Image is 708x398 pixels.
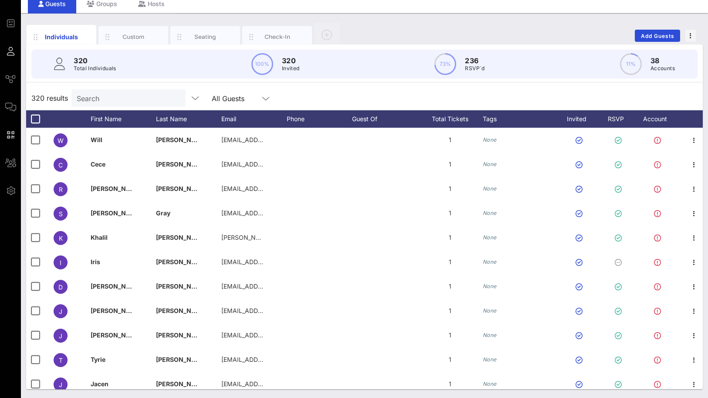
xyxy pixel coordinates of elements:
[221,282,326,290] span: [EMAIL_ADDRESS][DOMAIN_NAME]
[91,380,108,388] span: Jacen
[221,136,326,143] span: [EMAIL_ADDRESS][DOMAIN_NAME]
[417,225,483,250] div: 1
[417,372,483,396] div: 1
[221,110,287,128] div: Email
[483,381,497,387] i: None
[91,258,100,265] span: Iris
[221,258,326,265] span: [EMAIL_ADDRESS][DOMAIN_NAME]
[650,64,675,73] p: Accounts
[417,299,483,323] div: 1
[483,161,497,167] i: None
[59,357,63,364] span: T
[483,283,497,289] i: None
[156,136,207,143] span: [PERSON_NAME]
[417,110,483,128] div: Total Tickets
[417,128,483,152] div: 1
[59,308,62,315] span: J
[417,201,483,225] div: 1
[417,152,483,177] div: 1
[282,55,300,66] p: 320
[156,160,207,168] span: [PERSON_NAME]
[156,185,207,192] span: [PERSON_NAME]
[91,110,156,128] div: First Name
[221,356,376,363] span: [EMAIL_ADDRESS][PERSON_NAME][DOMAIN_NAME]
[465,64,484,73] p: RSVP`d
[59,235,63,242] span: K
[156,356,207,363] span: [PERSON_NAME]
[42,32,81,41] div: Individuals
[91,307,142,314] span: [PERSON_NAME]
[352,110,417,128] div: Guest Of
[91,356,105,363] span: Tyrie
[91,160,105,168] span: Cece
[465,55,484,66] p: 236
[91,282,142,290] span: [PERSON_NAME]
[59,186,63,193] span: R
[58,137,64,144] span: W
[59,332,62,340] span: J
[417,250,483,274] div: 1
[156,234,207,241] span: [PERSON_NAME]
[207,89,276,107] div: All Guests
[91,234,108,241] span: Khalil
[31,93,68,103] span: 320 results
[91,136,102,143] span: Will
[59,210,63,218] span: S
[483,307,497,314] i: None
[91,331,142,339] span: [PERSON_NAME]
[417,177,483,201] div: 1
[221,380,326,388] span: [EMAIL_ADDRESS][DOMAIN_NAME]
[483,185,497,192] i: None
[635,30,680,42] button: Add Guests
[483,356,497,363] i: None
[156,282,207,290] span: [PERSON_NAME]
[417,323,483,347] div: 1
[114,33,153,41] div: Custom
[59,381,62,388] span: J
[212,95,244,102] div: All Guests
[650,55,675,66] p: 38
[483,234,497,241] i: None
[221,234,376,241] span: [PERSON_NAME][EMAIL_ADDRESS][DOMAIN_NAME]
[221,160,326,168] span: [EMAIL_ADDRESS][DOMAIN_NAME]
[221,331,326,339] span: [EMAIL_ADDRESS][DOMAIN_NAME]
[74,64,116,73] p: Total Individuals
[221,185,326,192] span: [EMAIL_ADDRESS][DOMAIN_NAME]
[91,209,142,217] span: [PERSON_NAME]
[640,33,675,39] span: Add Guests
[186,33,225,41] div: Seating
[635,110,683,128] div: Account
[156,307,207,314] span: [PERSON_NAME]
[483,259,497,265] i: None
[221,307,326,314] span: [EMAIL_ADDRESS][DOMAIN_NAME]
[417,274,483,299] div: 1
[483,210,497,216] i: None
[156,110,221,128] div: Last Name
[557,110,605,128] div: Invited
[156,331,207,339] span: [PERSON_NAME]
[483,136,497,143] i: None
[483,110,557,128] div: Tags
[91,185,142,192] span: [PERSON_NAME]
[258,33,297,41] div: Check-In
[74,55,116,66] p: 320
[221,209,326,217] span: [EMAIL_ADDRESS][DOMAIN_NAME]
[58,283,63,291] span: D
[58,161,63,169] span: C
[287,110,352,128] div: Phone
[282,64,300,73] p: Invited
[417,347,483,372] div: 1
[156,380,207,388] span: [PERSON_NAME]
[156,209,170,217] span: Gray
[156,258,207,265] span: [PERSON_NAME]
[60,259,61,266] span: I
[483,332,497,338] i: None
[605,110,635,128] div: RSVP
